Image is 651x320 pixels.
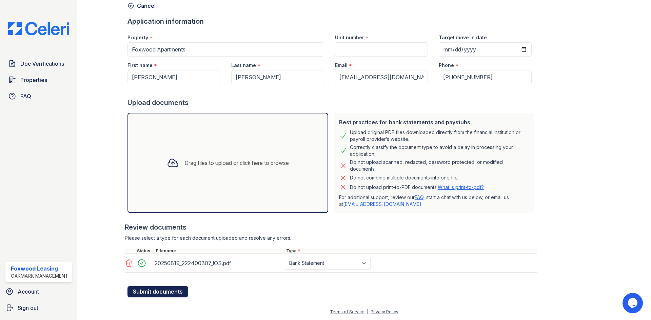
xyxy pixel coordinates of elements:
a: Account [3,285,75,298]
a: Properties [5,73,72,87]
div: Status [136,248,155,254]
label: Email [335,62,348,69]
span: FAQ [20,92,31,100]
a: FAQ [415,194,423,200]
button: Submit documents [127,286,188,297]
label: Unit number [335,34,364,41]
span: Sign out [18,304,38,312]
a: Doc Verifications [5,57,72,70]
a: FAQ [5,89,72,103]
label: First name [127,62,153,69]
a: Cancel [127,2,156,10]
span: Doc Verifications [20,60,64,68]
span: Properties [20,76,47,84]
div: Application information [127,17,537,26]
div: Do not combine multiple documents into one file. [350,174,459,182]
label: Phone [439,62,454,69]
span: Account [18,287,39,296]
a: Privacy Policy [371,309,398,314]
img: CE_Logo_Blue-a8612792a0a2168367f1c8372b55b34899dd931a85d93a1a3d3e32e68fde9ad4.png [3,22,75,35]
label: Property [127,34,148,41]
label: Last name [231,62,256,69]
p: For additional support, review our , start a chat with us below, or email us at [339,194,529,208]
div: | [367,309,368,314]
div: Oakmark Management [11,273,68,279]
a: [EMAIL_ADDRESS][DOMAIN_NAME] [343,201,421,207]
div: Foxwood Leasing [11,264,68,273]
div: Type [285,248,537,254]
div: Best practices for bank statements and paystubs [339,118,529,126]
div: Upload original PDF files downloaded directly from the financial institution or payroll provider’... [350,129,529,143]
iframe: chat widget [623,293,644,313]
div: 20250819_222400307_iOS.pdf [155,258,282,269]
a: What is print-to-pdf? [438,184,484,190]
a: Sign out [3,301,75,315]
a: Terms of Service [330,309,364,314]
label: Target move in date [439,34,487,41]
div: Review documents [125,222,537,232]
div: Drag files to upload or click here to browse [184,159,289,167]
div: Correctly classify the document type to avoid a delay in processing your application. [350,144,529,157]
p: Do not upload print-to-PDF documents. [350,184,484,191]
div: Do not upload scanned, redacted, password protected, or modified documents. [350,159,529,172]
div: Upload documents [127,98,537,107]
div: Please select a type for each document uploaded and resolve any errors. [125,235,537,241]
div: Filename [155,248,285,254]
